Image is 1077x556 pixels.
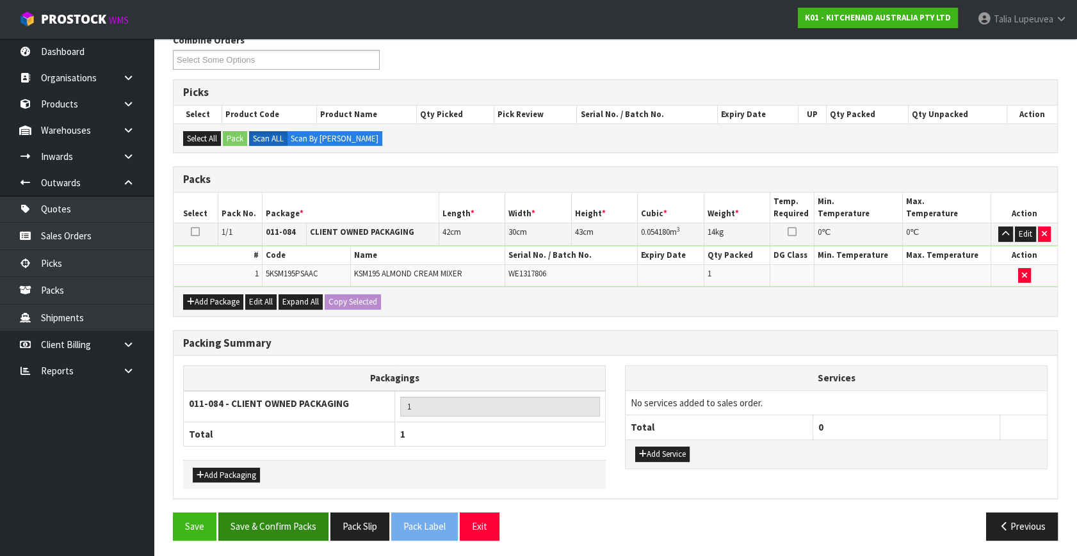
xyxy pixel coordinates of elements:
span: 0 [818,226,822,237]
span: 5KSM195PSAAC [266,268,318,279]
td: cm [439,223,505,246]
th: Expiry Date [638,246,704,265]
small: WMS [109,14,129,26]
span: 1 [255,268,259,279]
span: WE1317806 [508,268,546,279]
td: ℃ [814,223,903,246]
strong: 011-084 [266,226,296,237]
td: No services added to sales order. [626,390,1047,415]
strong: K01 - KITCHENAID AUSTRALIA PTY LTD [805,12,951,23]
th: Height [571,193,638,223]
span: 1/1 [222,226,232,237]
span: Talia [994,13,1012,25]
sup: 3 [677,225,680,234]
button: Add Packaging [193,468,260,483]
th: Select [174,193,218,223]
th: Package [262,193,439,223]
span: 14 [708,226,715,237]
button: Exit [460,512,499,540]
button: Pack [223,131,247,147]
img: cube-alt.png [19,11,35,27]
th: Action [991,246,1058,265]
button: Add Package [183,294,243,310]
span: 0 [906,226,910,237]
span: 30 [508,226,516,237]
th: UP [798,106,827,123]
span: 0.054180 [641,226,670,237]
th: Weight [704,193,770,223]
button: Expand All [279,294,323,310]
th: Expiry Date [718,106,798,123]
span: KSM195 ALMOND CREAM MIXER [354,268,462,279]
th: Serial No. / Batch No. [577,106,718,123]
th: Code [262,246,350,265]
button: Copy Selected [325,294,381,310]
strong: CLIENT OWNED PACKAGING [310,226,414,237]
button: Pack Slip [330,512,389,540]
span: ProStock [41,11,106,28]
th: Min. Temperature [814,246,903,265]
th: Max. Temperature [903,246,991,265]
label: Scan ALL [249,131,287,147]
button: Add Service [635,447,690,462]
span: 43 [575,226,583,237]
span: 0 [818,421,823,433]
th: Services [626,366,1047,390]
td: cm [505,223,572,246]
label: Combine Orders [173,33,245,47]
th: Width [505,193,572,223]
th: Qty Picked [416,106,494,123]
th: Action [1007,106,1057,123]
th: # [174,246,262,265]
button: Select All [183,131,221,147]
button: Pack Label [391,512,458,540]
span: Expand All [282,296,319,307]
button: Edit [1015,226,1036,242]
span: 1 [400,428,405,440]
th: Select [174,106,222,123]
button: Save & Confirm Packs [218,512,328,540]
th: Qty Unpacked [908,106,1007,123]
h3: Packs [183,173,1048,186]
button: Edit All [245,294,277,310]
td: m [638,223,704,246]
th: Name [350,246,505,265]
th: Packagings [184,366,606,391]
strong: 011-084 - CLIENT OWNED PACKAGING [189,397,349,409]
span: Pack [173,24,1058,550]
span: Lupeuvea [1014,13,1053,25]
td: ℃ [903,223,991,246]
th: Qty Packed [826,106,908,123]
th: Total [184,422,395,446]
th: DG Class [770,246,814,265]
a: K01 - KITCHENAID AUSTRALIA PTY LTD [798,8,958,28]
th: Product Code [222,106,317,123]
th: Pack No. [218,193,262,223]
th: Max. Temperature [903,193,991,223]
th: Action [991,193,1058,223]
th: Min. Temperature [814,193,903,223]
td: cm [571,223,638,246]
th: Total [626,415,813,440]
span: 42 [442,226,450,237]
h3: Packing Summary [183,337,1048,349]
th: Qty Packed [704,246,770,265]
th: Pick Review [494,106,577,123]
th: Length [439,193,505,223]
button: Previous [986,512,1058,540]
span: 1 [708,268,711,279]
td: kg [704,223,770,246]
th: Serial No. / Batch No. [505,246,638,265]
label: Scan By [PERSON_NAME] [287,131,382,147]
th: Temp. Required [770,193,814,223]
th: Product Name [316,106,416,123]
h3: Picks [183,86,1048,99]
button: Save [173,512,216,540]
th: Cubic [638,193,704,223]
